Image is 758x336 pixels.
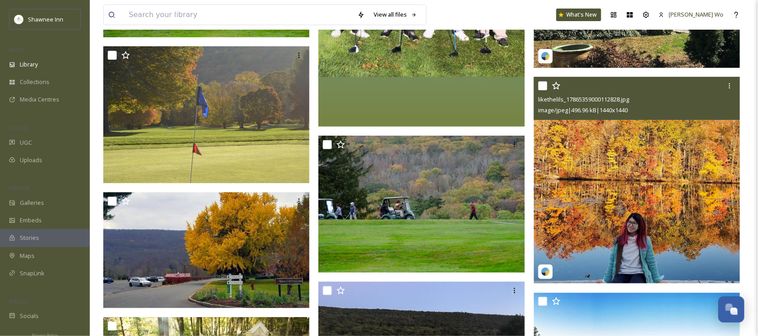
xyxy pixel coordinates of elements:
[124,5,353,25] input: Search your library
[9,298,27,305] span: SOCIALS
[20,138,32,147] span: UGC
[20,156,42,164] span: Uploads
[654,6,728,23] a: [PERSON_NAME] Wo
[669,10,724,18] span: [PERSON_NAME] Wo
[28,15,63,23] span: Shawnee Inn
[20,199,44,207] span: Galleries
[14,15,23,24] img: shawnee-300x300.jpg
[103,46,310,183] img: DSC_7663.jpg
[541,52,550,61] img: snapsea-logo.png
[534,77,740,283] img: likethelils_17865359000112828.jpg
[20,95,59,104] span: Media Centres
[20,312,39,320] span: Socials
[541,267,550,276] img: snapsea-logo.png
[20,252,35,260] span: Maps
[20,234,39,242] span: Stories
[538,106,628,114] span: image/jpeg | 496.96 kB | 1440 x 1440
[369,6,422,23] a: View all files
[103,192,310,308] img: GinkoInFall.jpg
[556,9,601,21] a: What's New
[20,269,44,278] span: SnapLink
[718,296,745,323] button: Open Chat
[9,185,30,191] span: WIDGETS
[20,216,42,225] span: Embeds
[9,46,25,53] span: MEDIA
[538,95,630,103] span: likethelils_17865359000112828.jpg
[9,124,28,131] span: COLLECT
[20,78,49,86] span: Collections
[20,60,38,69] span: Library
[318,136,525,273] img: DSC_7154.jpg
